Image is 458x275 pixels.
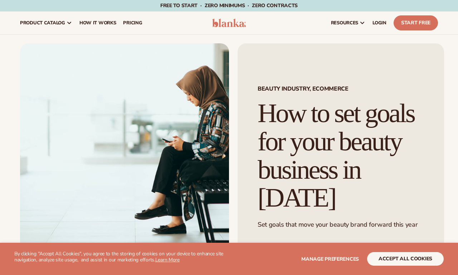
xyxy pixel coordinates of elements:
span: product catalog [20,20,65,26]
span: Free to start · ZERO minimums · ZERO contracts [160,2,298,9]
span: How It Works [79,20,116,26]
span: resources [331,20,358,26]
a: product catalog [16,11,76,34]
span: BEAUTY INDUSTRY, ECOMMERCE [258,86,424,92]
a: Start Free [394,15,438,30]
p: Set goals that move your beauty brand forward this year [258,221,424,229]
p: By clicking "Accept All Cookies", you agree to the storing of cookies on your device to enhance s... [14,251,229,263]
span: pricing [123,20,142,26]
a: Learn More [155,256,180,263]
img: Side profile of a woman sitting on a bench, focused on her phone in a bright, minimalist setting,... [20,43,229,275]
img: logo [212,19,246,27]
span: Manage preferences [301,256,359,262]
a: LOGIN [369,11,390,34]
a: How It Works [76,11,120,34]
h1: How to set goals for your beauty business in [DATE] [258,99,424,212]
button: accept all cookies [367,252,444,266]
button: Manage preferences [301,252,359,266]
span: LOGIN [372,20,386,26]
a: resources [327,11,369,34]
a: pricing [120,11,146,34]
